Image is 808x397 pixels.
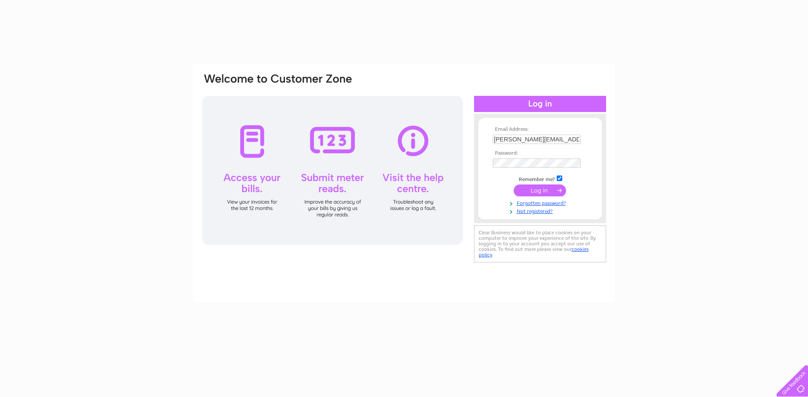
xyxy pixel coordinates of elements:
input: Submit [514,184,566,196]
th: Email Address: [491,127,589,132]
a: Forgotten password? [493,198,589,207]
a: cookies policy [479,246,589,258]
a: Not registered? [493,207,589,215]
div: Clear Business would like to place cookies on your computer to improve your experience of the sit... [474,225,606,262]
th: Password: [491,150,589,156]
td: Remember me? [491,174,589,183]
